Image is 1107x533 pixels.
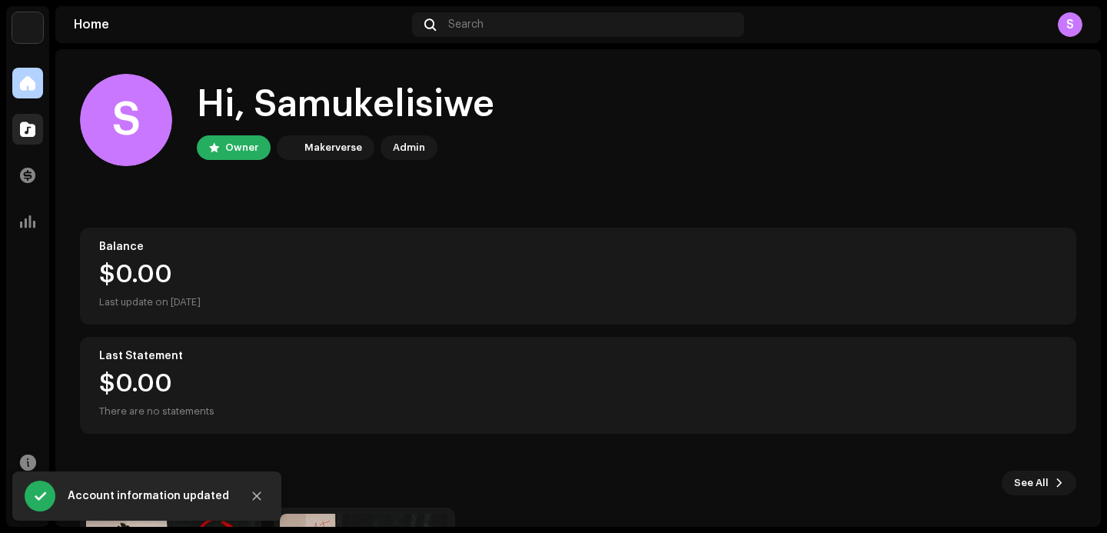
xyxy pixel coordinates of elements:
span: Search [448,18,484,31]
span: See All [1014,468,1049,498]
div: Hi, Samukelisiwe [197,80,494,129]
div: There are no statements [99,402,214,421]
div: Balance [99,241,1057,253]
div: S [1058,12,1082,37]
div: Makerverse [304,138,362,157]
img: f729c614-9fb7-4848-b58a-1d870abb8325 [280,138,298,157]
div: Last Statement [99,350,1057,362]
re-o-card-value: Balance [80,228,1076,325]
div: Last update on [DATE] [99,293,1057,311]
div: S [80,74,172,166]
div: Account information updated [68,487,229,505]
img: f729c614-9fb7-4848-b58a-1d870abb8325 [12,12,43,43]
button: Close [241,481,272,511]
button: See All [1002,471,1076,495]
h3: Latest Releases [80,471,218,495]
div: Owner [225,138,258,157]
re-o-card-value: Last Statement [80,337,1076,434]
div: Home [74,18,406,31]
div: Admin [393,138,425,157]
